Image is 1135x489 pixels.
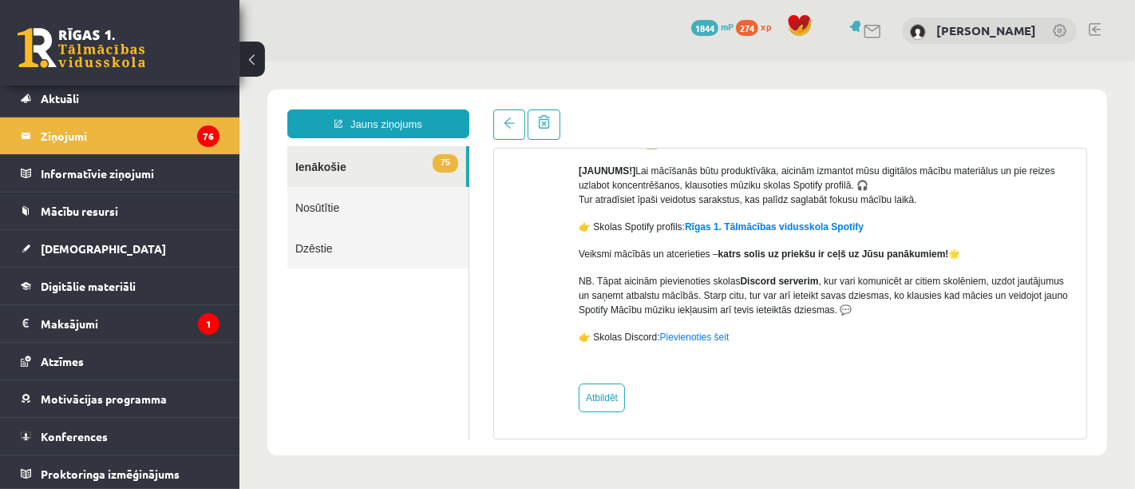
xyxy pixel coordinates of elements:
[21,380,219,417] a: Motivācijas programma
[198,313,219,335] i: 1
[736,20,779,33] a: 274 xp
[339,185,835,200] p: Veiksmi mācībās un atcerieties – 🌟
[48,48,230,77] a: Jauns ziņojums
[41,467,180,481] span: Proktoringa izmēģinājums
[691,20,734,33] a: 1844 mP
[193,93,219,111] span: 75
[21,343,219,380] a: Atzīmes
[48,85,227,125] a: 75Ienākošie
[339,322,386,351] a: Atbildēt
[339,268,835,283] p: 👉 Skolas Discord:
[721,20,734,33] span: mP
[501,214,579,225] strong: Discord serverim
[41,429,108,443] span: Konferences
[339,104,396,115] strong: [JAUNUMS!]
[41,91,79,105] span: Aktuāli
[18,28,145,68] a: Rīgas 1. Tālmācības vidusskola
[691,20,718,36] span: 1844
[936,22,1036,38] a: [PERSON_NAME]
[41,305,219,342] legend: Maksājumi
[48,166,229,207] a: Dzēstie
[479,187,710,198] strong: katrs solis uz priekšu ir ceļš uz Jūsu panākumiem!
[48,125,229,166] a: Nosūtītie
[339,102,835,145] p: Lai mācīšanās būtu produktīvāka, aicinām izmantot mūsu digitālos mācību materiālus un pie reizes ...
[339,213,835,256] p: NB. Tāpat aicinām pievienoties skolas , kur vari komunicēt ar citiem skolēniem, uzdot jautājumus ...
[41,392,167,406] span: Motivācijas programma
[41,241,166,256] span: [DEMOGRAPHIC_DATA]
[910,24,926,40] img: Arīna Goļikova
[339,158,835,173] p: 👉 Skolas Spotify profils:
[41,117,219,154] legend: Ziņojumi
[421,270,490,281] a: Pievienoties šeit
[21,117,219,154] a: Ziņojumi76
[736,20,758,36] span: 274
[21,80,219,117] a: Aktuāli
[21,268,219,304] a: Digitālie materiāli
[21,193,219,229] a: Mācību resursi
[21,305,219,342] a: Maksājumi1
[21,230,219,267] a: [DEMOGRAPHIC_DATA]
[41,204,118,218] span: Mācību resursi
[21,155,219,192] a: Informatīvie ziņojumi
[41,279,136,293] span: Digitālie materiāli
[445,160,624,171] a: Rīgas 1. Tālmācības vidusskola Spotify
[761,20,771,33] span: xp
[41,354,84,368] span: Atzīmes
[197,125,219,147] i: 76
[21,418,219,455] a: Konferences
[41,155,219,192] legend: Informatīvie ziņojumi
